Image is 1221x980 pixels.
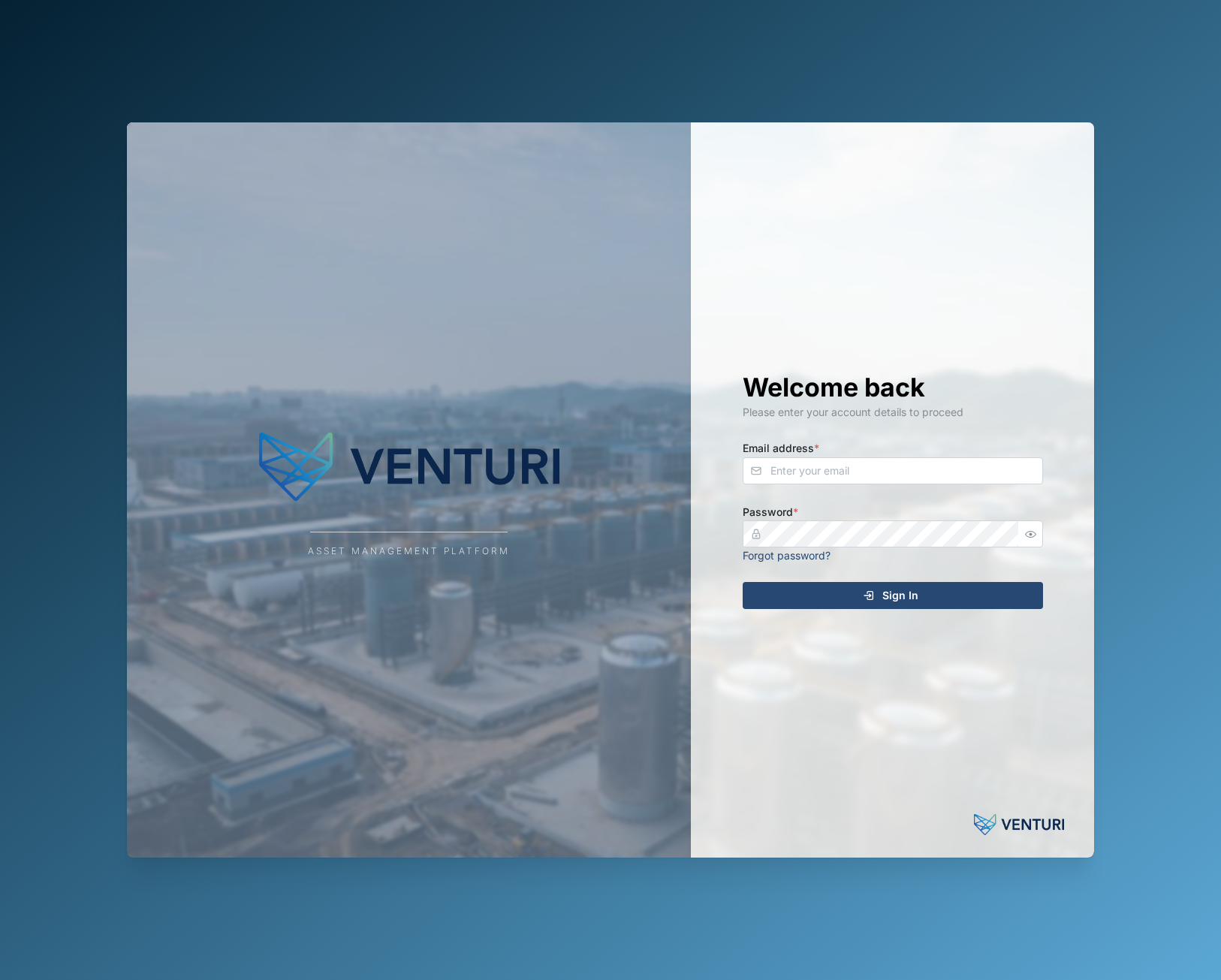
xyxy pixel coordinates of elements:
[743,504,798,520] label: Password
[743,582,1043,609] button: Sign In
[743,371,1043,404] h1: Welcome back
[743,549,831,562] a: Forgot password?
[743,440,819,457] label: Email address
[882,583,918,608] span: Sign In
[259,422,559,512] img: Company Logo
[743,457,1043,484] input: Enter your email
[974,810,1064,840] img: Powered by: Venturi
[743,404,1043,421] div: Please enter your account details to proceed
[308,544,510,559] div: Asset Management Platform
